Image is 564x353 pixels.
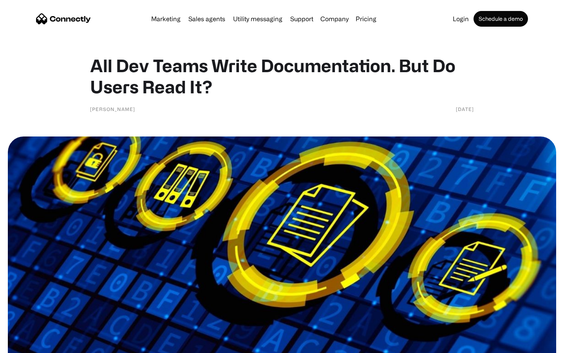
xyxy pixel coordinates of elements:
[287,16,316,22] a: Support
[352,16,380,22] a: Pricing
[456,105,474,113] div: [DATE]
[320,13,349,24] div: Company
[450,16,472,22] a: Login
[16,339,47,350] ul: Language list
[8,339,47,350] aside: Language selected: English
[230,16,286,22] a: Utility messaging
[185,16,228,22] a: Sales agents
[474,11,528,27] a: Schedule a demo
[148,16,184,22] a: Marketing
[90,105,135,113] div: [PERSON_NAME]
[90,55,474,97] h1: All Dev Teams Write Documentation. But Do Users Read It?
